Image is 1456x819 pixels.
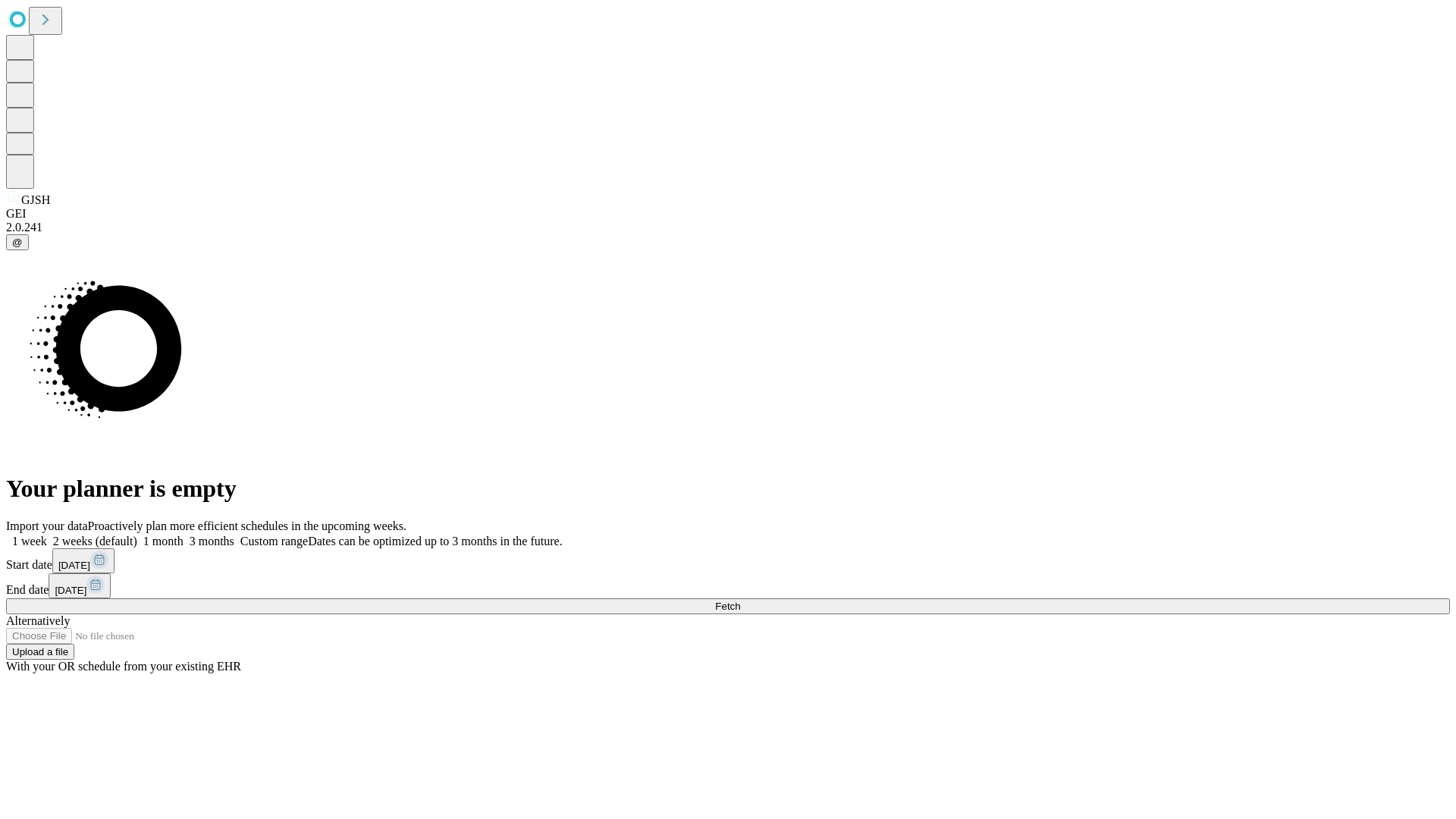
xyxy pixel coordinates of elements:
button: Upload a file [6,644,74,660]
span: Import your data [6,519,88,532]
span: Custom range [240,535,308,548]
span: 1 month [143,535,184,548]
button: [DATE] [52,548,115,573]
div: Start date [6,548,1450,573]
span: Dates can be optimized up to 3 months in the future. [308,535,562,548]
span: With your OR schedule from your existing EHR [6,660,241,673]
span: Alternatively [6,614,70,627]
span: [DATE] [58,560,90,571]
span: Fetch [715,601,740,612]
span: @ [12,237,23,248]
button: Fetch [6,598,1450,614]
div: 2.0.241 [6,221,1450,234]
div: GEI [6,207,1450,221]
button: [DATE] [49,573,111,598]
button: @ [6,234,29,250]
span: 2 weeks (default) [53,535,137,548]
div: End date [6,573,1450,598]
span: 3 months [190,535,234,548]
h1: Your planner is empty [6,475,1450,503]
span: 1 week [12,535,47,548]
span: Proactively plan more efficient schedules in the upcoming weeks. [88,519,406,532]
span: GJSH [21,193,50,206]
span: [DATE] [55,585,86,596]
